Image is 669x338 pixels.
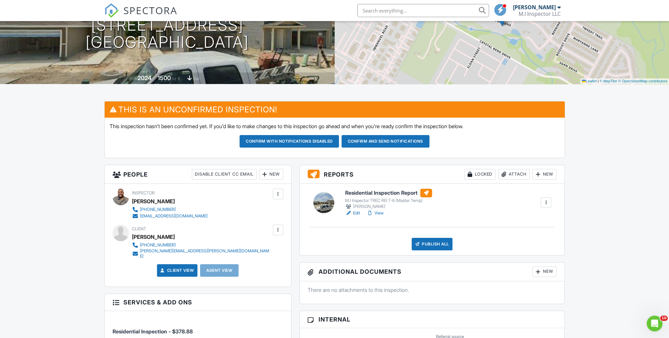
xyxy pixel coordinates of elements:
p: There are no attachments to this inspection. [308,286,557,294]
div: New [532,169,556,180]
a: Edit [345,210,360,216]
button: Confirm with notifications disabled [240,135,339,148]
span: Built [129,76,137,81]
div: [PERSON_NAME][EMAIL_ADDRESS][PERSON_NAME][DOMAIN_NAME] [140,248,271,259]
h3: People [105,165,291,184]
a: SPECTORA [104,9,177,23]
a: © OpenStreetMap contributors [618,79,667,83]
span: SPECTORA [123,3,177,17]
a: © MapTiler [600,79,617,83]
div: New [259,169,283,180]
div: [PHONE_NUMBER] [140,207,176,212]
span: sq. ft. [172,76,181,81]
div: 1500 [158,74,171,81]
span: Client [132,226,146,231]
div: Publish All [412,238,453,250]
h3: Reports [300,165,565,184]
span: Residential Inspection - $378.88 [113,328,193,335]
a: [PHONE_NUMBER] [132,206,208,213]
a: Leaflet [582,79,597,83]
h3: Internal [300,311,565,328]
a: View [367,210,384,216]
div: New [532,267,556,277]
span: | [598,79,599,83]
span: 10 [660,316,668,321]
button: Confirm and send notifications [342,135,429,148]
div: [PERSON_NAME] [513,4,556,11]
h3: This is an Unconfirmed Inspection! [105,101,565,118]
a: Client View [159,267,194,274]
h1: [STREET_ADDRESS] [GEOGRAPHIC_DATA] [86,16,249,51]
span: slab [193,76,200,81]
div: Locked [464,169,496,180]
div: [PERSON_NAME] [345,203,432,210]
div: M.I Inspector LLC [519,11,561,17]
a: [PERSON_NAME][EMAIL_ADDRESS][PERSON_NAME][DOMAIN_NAME] [132,248,271,259]
div: Disable Client CC Email [192,169,257,180]
h3: Services & Add ons [105,294,291,311]
div: M.I Inspector TREC REI 7-6 (Master Temp) [345,198,432,203]
input: Search everything... [357,4,489,17]
img: The Best Home Inspection Software - Spectora [104,3,119,18]
h3: Additional Documents [300,263,565,281]
a: Residential Inspection Report M.I Inspector TREC REI 7-6 (Master Temp) [PERSON_NAME] [345,189,432,210]
div: [PERSON_NAME] [132,196,175,206]
div: [EMAIL_ADDRESS][DOMAIN_NAME] [140,213,208,219]
div: [PERSON_NAME] [132,232,175,242]
a: [PHONE_NUMBER] [132,242,271,248]
div: Attach [498,169,530,180]
h6: Residential Inspection Report [345,189,432,197]
a: [EMAIL_ADDRESS][DOMAIN_NAME] [132,213,208,219]
span: Inspector [132,190,155,195]
iframe: Intercom live chat [647,316,662,331]
div: [PHONE_NUMBER] [140,242,176,248]
div: 2024 [138,74,151,81]
p: This inspection hasn't been confirmed yet. If you'd like to make changes to this inspection go ah... [110,123,560,130]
